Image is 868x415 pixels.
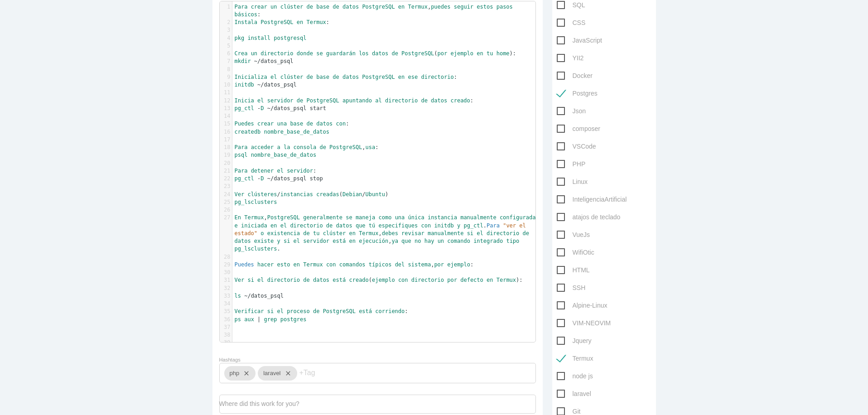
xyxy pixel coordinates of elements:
span: integrado [473,238,503,244]
span: Termux [244,214,264,221]
span: ps [235,316,241,323]
span: de [326,222,333,229]
div: 8 [220,66,232,73]
span: ~ [254,58,257,64]
span: - [257,175,260,182]
span: clúster [323,230,346,236]
span: datos [313,277,329,283]
span: puedes [431,4,450,10]
span: Linux [557,176,588,188]
div: 17 [220,136,232,144]
span: , : [235,4,516,18]
span: PostgreSQL [329,144,362,150]
span: node js [557,371,593,382]
span: pasos [497,4,513,10]
div: 35 [220,308,232,315]
span: Docker [557,70,593,82]
span: de [306,74,313,80]
span: donde [297,50,313,57]
div: laravel [258,366,297,381]
span: en [294,261,300,268]
span: / [277,191,280,198]
span: de [313,308,319,314]
span: revisar [401,230,424,236]
span: datos [342,4,359,10]
span: Crea [235,50,248,57]
span: con [421,222,431,229]
span: ejemplo [372,277,395,283]
span: Termux [497,277,516,283]
span: Ubuntu [366,191,385,198]
span: está [333,238,346,244]
span: PostgreSQL [307,97,339,104]
span: que [401,238,411,244]
div: 26 [220,206,232,214]
span: : [235,308,408,314]
span: clúster [280,74,304,80]
span: configurada [500,214,535,221]
span: Termux [303,261,323,268]
span: Json [557,106,586,117]
span: pg_ctl [463,222,483,229]
span: psql [235,152,248,158]
span: tu [313,230,319,236]
span: guardarán [326,50,356,57]
span: Para [235,4,248,10]
span: el [277,168,283,174]
span: ejemplo [447,261,470,268]
div: 22 [220,175,232,183]
span: por [438,50,448,57]
span: maneja [356,214,375,221]
input: +Tag [299,363,354,382]
span: con [398,277,408,283]
span: ~ [244,293,247,299]
span: de [307,121,313,127]
div: 32 [220,285,232,292]
div: 27 [220,214,232,222]
span: comandos [339,261,366,268]
span: grep [264,316,277,323]
span: PHP [557,159,586,170]
span: initdb [235,82,254,88]
div: 9 [220,73,232,81]
div: 23 [220,183,232,190]
span: iniciada [241,222,267,229]
span: /datos_psql [257,58,293,64]
span: hay [424,238,434,244]
span: de [333,74,339,80]
div: 3 [220,26,232,34]
span: sistema [408,261,431,268]
span: datos [372,50,388,57]
span: pg_lsclusters [235,246,277,252]
span: en [349,238,355,244]
div: 2 [220,19,232,26]
span: CSS [557,17,586,29]
span: un [438,238,444,244]
span: o [260,230,264,236]
span: está [333,277,346,283]
span: el [280,222,287,229]
span: el [270,74,277,80]
span: un [270,4,277,10]
span: postgresql [274,35,306,41]
div: 34 [220,300,232,308]
span: Instala [235,19,258,25]
span: creadas [316,191,339,198]
span: de [297,97,303,104]
span: InteligenciaArtificial [557,194,627,205]
span: una [395,214,405,221]
span: / [362,191,365,198]
span: a [277,144,280,150]
div: 21 [220,167,232,175]
span: instancias [280,191,313,198]
span: tu [487,50,493,57]
span: creado [349,277,368,283]
span: postgres [280,316,307,323]
span: un [251,50,257,57]
span: crear [251,4,267,10]
span: generalmente [303,214,342,221]
span: detener [251,168,274,174]
span: con [326,261,336,268]
span: defecto [460,277,483,283]
div: 11 [220,89,232,97]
